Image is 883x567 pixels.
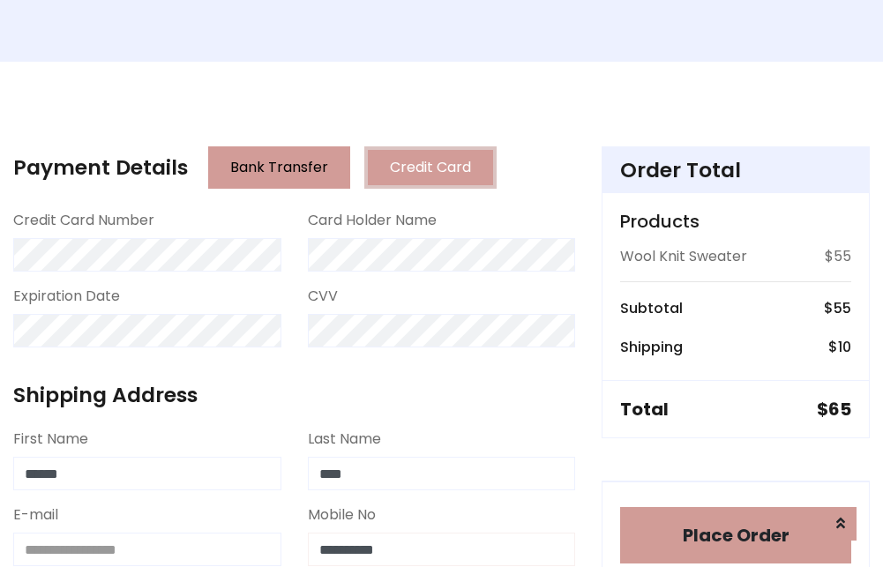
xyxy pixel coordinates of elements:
[620,211,851,232] h5: Products
[13,504,58,526] label: E-mail
[308,504,376,526] label: Mobile No
[13,155,188,180] h4: Payment Details
[13,286,120,307] label: Expiration Date
[308,286,338,307] label: CVV
[308,429,381,450] label: Last Name
[620,246,747,267] p: Wool Knit Sweater
[620,339,683,355] h6: Shipping
[825,246,851,267] p: $55
[620,507,851,563] button: Place Order
[13,429,88,450] label: First Name
[13,210,154,231] label: Credit Card Number
[208,146,350,189] button: Bank Transfer
[834,298,851,318] span: 55
[308,210,437,231] label: Card Holder Name
[620,158,851,183] h4: Order Total
[620,300,683,317] h6: Subtotal
[364,146,497,189] button: Credit Card
[838,337,851,357] span: 10
[828,339,851,355] h6: $
[13,383,575,407] h4: Shipping Address
[824,300,851,317] h6: $
[817,399,851,420] h5: $
[620,399,669,420] h5: Total
[828,397,851,422] span: 65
